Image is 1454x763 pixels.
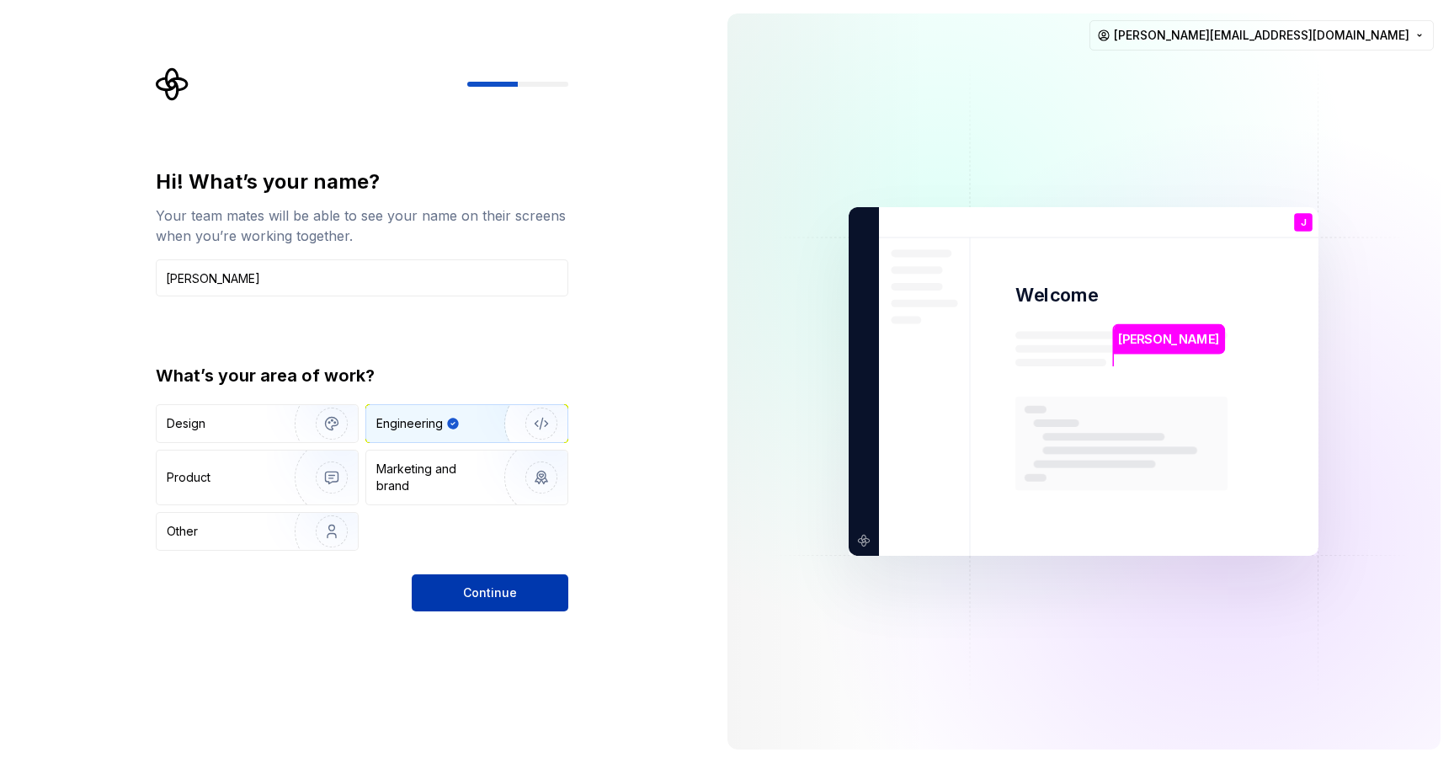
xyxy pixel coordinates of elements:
p: [PERSON_NAME] [1119,330,1220,349]
div: Other [167,523,198,540]
span: Continue [463,584,517,601]
div: What’s your area of work? [156,364,568,387]
div: Marketing and brand [376,461,490,494]
input: Han Solo [156,259,568,296]
p: J [1301,218,1306,227]
button: Continue [412,574,568,611]
svg: Supernova Logo [156,67,189,101]
div: Engineering [376,415,443,432]
div: Hi! What’s your name? [156,168,568,195]
div: Product [167,469,210,486]
span: [PERSON_NAME][EMAIL_ADDRESS][DOMAIN_NAME] [1114,27,1409,44]
p: Welcome [1015,283,1098,307]
button: [PERSON_NAME][EMAIL_ADDRESS][DOMAIN_NAME] [1089,20,1434,51]
div: Your team mates will be able to see your name on their screens when you’re working together. [156,205,568,246]
div: Design [167,415,205,432]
